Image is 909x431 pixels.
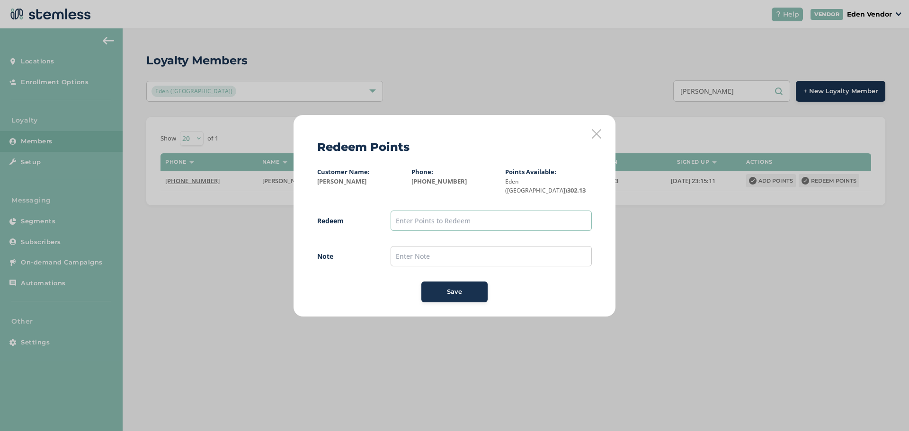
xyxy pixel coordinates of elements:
label: [PHONE_NUMBER] [411,177,498,186]
label: Note [317,251,372,261]
label: 302.13 [505,177,592,195]
label: Phone: [411,167,433,176]
h2: Redeem Points [317,139,410,156]
label: Customer Name: [317,167,370,176]
label: [PERSON_NAME] [317,177,404,186]
iframe: Chat Widget [862,386,909,431]
label: Points Available: [505,167,556,176]
input: Enter Note [391,246,592,266]
small: Eden ([GEOGRAPHIC_DATA]) [505,177,567,195]
input: Enter Points to Redeem [391,211,592,231]
span: Save [447,287,462,297]
label: Redeem [317,216,372,226]
button: Save [421,281,488,302]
